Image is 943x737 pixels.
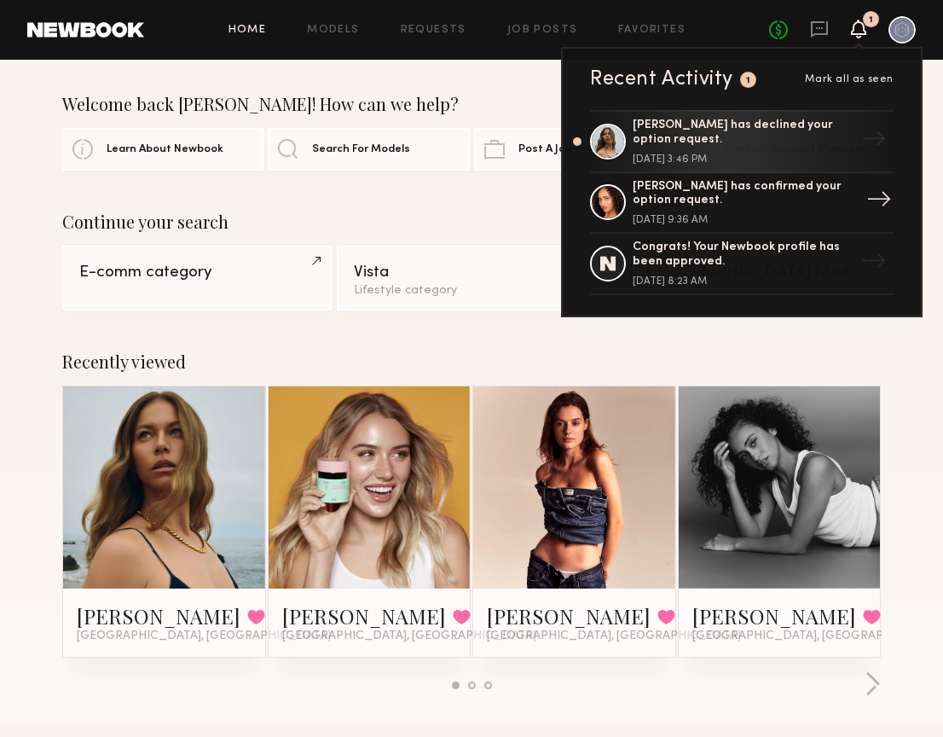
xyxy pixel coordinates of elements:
span: Post A Job or Casting [518,144,630,155]
div: 1 [746,76,751,85]
div: [DATE] 9:36 AM [633,215,854,225]
a: [PERSON_NAME] [692,602,856,630]
div: 1 [869,15,873,25]
div: Lifestyle category [354,285,589,297]
a: Learn About Newbook [62,128,263,171]
a: [PERSON_NAME] has declined your option request.[DATE] 3:46 PM→ [590,110,894,173]
div: Recent Activity [590,69,733,90]
div: [PERSON_NAME] has declined your option request. [633,119,854,148]
a: Favorites [618,25,686,36]
span: [GEOGRAPHIC_DATA], [GEOGRAPHIC_DATA] [487,630,741,643]
a: Search For Models [268,128,469,171]
a: [PERSON_NAME] has confirmed your option request.[DATE] 9:36 AM→ [590,173,894,235]
div: → [854,241,894,286]
div: Vista [354,264,589,281]
a: [PERSON_NAME] [77,602,240,630]
a: Post A Job or Casting [474,128,675,171]
div: [DATE] 8:23 AM [633,276,854,287]
span: [GEOGRAPHIC_DATA], [GEOGRAPHIC_DATA] [77,630,331,643]
div: E-comm category [79,264,315,281]
a: Requests [401,25,466,36]
a: [PERSON_NAME] [282,602,446,630]
div: [DATE] 3:46 PM [633,154,854,165]
div: Congrats! Your Newbook profile has been approved. [633,241,854,270]
div: [PERSON_NAME] has confirmed your option request. [633,180,854,209]
span: Learn About Newbook [107,144,223,155]
a: Job Posts [507,25,578,36]
div: Welcome back [PERSON_NAME]! How can we help? [62,94,881,114]
a: Home [229,25,267,36]
a: Congrats! Your Newbook profile has been approved.[DATE] 8:23 AM→ [590,234,894,295]
a: Models [307,25,359,36]
span: [GEOGRAPHIC_DATA], [GEOGRAPHIC_DATA] [282,630,536,643]
div: Recently viewed [62,351,881,372]
div: Continue your search [62,212,881,232]
div: → [859,180,899,224]
div: → [854,119,894,164]
a: [PERSON_NAME] [487,602,651,630]
span: Mark all as seen [805,74,894,84]
a: E-comm category [62,246,332,310]
span: Search For Models [312,144,410,155]
a: VistaLifestyle category [337,246,606,310]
